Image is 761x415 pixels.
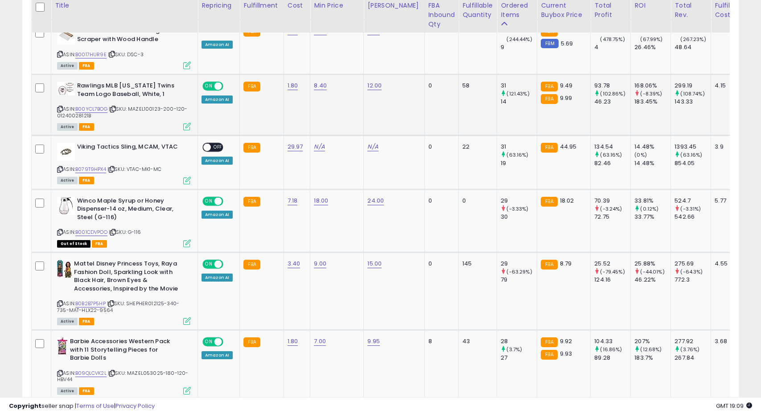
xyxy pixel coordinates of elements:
[541,82,557,91] small: FBA
[675,82,711,90] div: 299.19
[243,82,260,91] small: FBA
[57,27,75,45] img: 31ja19JfebL._SL40_.jpg
[367,259,382,268] a: 15.00
[222,197,236,205] span: OFF
[57,240,90,248] span: All listings that are currently out of stock and unavailable for purchase on Amazon
[57,318,78,325] span: All listings currently available for purchase on Amazon
[634,1,667,10] div: ROI
[675,213,711,221] div: 542.66
[501,82,537,90] div: 31
[506,268,532,275] small: (-63.29%)
[634,43,671,51] div: 26.46%
[462,197,490,205] div: 0
[222,261,236,268] span: OFF
[314,1,360,10] div: Min Price
[202,157,233,165] div: Amazon AI
[560,142,577,151] span: 44.95
[428,1,455,29] div: FBA inbound Qty
[57,369,189,383] span: | SKU: MAZEL053025-180-120-HBV44
[79,123,94,131] span: FBA
[107,166,161,173] span: | SKU: VTAC-MK1-MC
[680,205,701,212] small: (-3.31%)
[92,240,107,248] span: FBA
[501,98,537,106] div: 14
[367,142,378,151] a: N/A
[675,1,707,20] div: Total Rev.
[428,143,452,151] div: 0
[560,349,572,358] span: 9.93
[57,387,78,395] span: All listings currently available for purchase on Amazon
[75,166,106,173] a: B079T9HPX4
[202,351,233,359] div: Amazon AI
[600,346,622,353] small: (16.86%)
[202,1,236,10] div: Repricing
[57,143,191,183] div: ASIN:
[428,260,452,268] div: 0
[640,268,664,275] small: (-44.01%)
[74,260,182,295] b: Mattel Disney Princess Toys, Raya Fashion Doll, Sparkling Look with Black Hair, Brown Eyes & Acce...
[594,43,630,51] div: 4
[203,261,214,268] span: ON
[77,82,185,100] b: Rawlings MLB [US_STATE] Twins Team Logo Baseball, White, 1
[57,197,75,215] img: 419GQZxkkTL._SL40_.jpg
[367,196,384,205] a: 24.00
[560,94,572,102] span: 9.99
[501,159,537,167] div: 19
[57,105,188,119] span: | SKU: MAZEL100123-200-120-01240028121B
[560,337,572,345] span: 9.92
[634,337,671,345] div: 207%
[675,159,711,167] div: 854.05
[560,196,574,205] span: 18.02
[594,143,630,151] div: 134.54
[501,337,537,345] div: 28
[506,346,522,353] small: (3.7%)
[634,197,671,205] div: 33.81%
[541,94,557,104] small: FBA
[79,318,94,325] span: FBA
[675,337,711,345] div: 277.92
[715,337,746,345] div: 3.68
[594,337,630,345] div: 104.33
[57,143,75,161] img: 41m3XXT-FXL._SL40_.jpg
[541,1,587,20] div: Current Buybox Price
[541,350,557,360] small: FBA
[680,36,706,43] small: (267.23%)
[501,260,537,268] div: 29
[640,205,658,212] small: (0.12%)
[716,402,752,410] span: 2025-09-9 19:09 GMT
[680,346,699,353] small: (3.76%)
[594,197,630,205] div: 70.39
[203,338,214,346] span: ON
[222,83,236,90] span: OFF
[600,90,625,97] small: (102.86%)
[680,268,703,275] small: (-64.3%)
[203,83,214,90] span: ON
[634,354,671,362] div: 183.7%
[9,402,41,410] strong: Copyright
[57,177,78,184] span: All listings currently available for purchase on Amazon
[501,1,533,20] div: Ordered Items
[288,196,298,205] a: 7.18
[594,276,630,284] div: 124.16
[288,81,298,90] a: 1.80
[288,337,298,346] a: 1.80
[634,143,671,151] div: 14.48%
[675,197,711,205] div: 524.7
[57,337,68,355] img: 41c7sbtV9HL._SL40_.jpg
[75,369,107,377] a: B09QLCVK2L
[634,276,671,284] div: 46.22%
[288,142,303,151] a: 29.97
[560,259,572,268] span: 8.79
[428,197,452,205] div: 0
[79,62,94,70] span: FBA
[57,27,191,68] div: ASIN:
[75,228,107,236] a: B001CDVPOO
[115,402,155,410] a: Privacy Policy
[57,300,179,313] span: | SKU: SHEPHER012125-340-735-MAT-HLX22-9564
[108,51,144,58] span: | SKU: DSC-3
[675,354,711,362] div: 267.84
[634,260,671,268] div: 25.88%
[288,259,300,268] a: 3.40
[57,260,72,278] img: 51ubBF6GocL._SL40_.jpg
[314,142,325,151] a: N/A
